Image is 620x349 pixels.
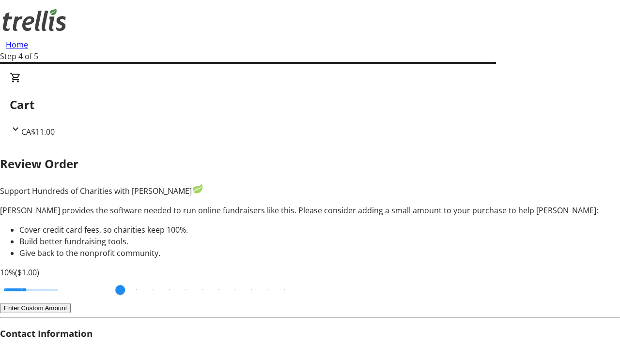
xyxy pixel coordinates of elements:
li: Cover credit card fees, so charities keep 100%. [19,224,620,236]
h2: Cart [10,96,610,113]
span: CA$11.00 [21,127,55,137]
div: CartCA$11.00 [10,72,610,138]
li: Give back to the nonprofit community. [19,247,620,259]
li: Build better fundraising tools. [19,236,620,247]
